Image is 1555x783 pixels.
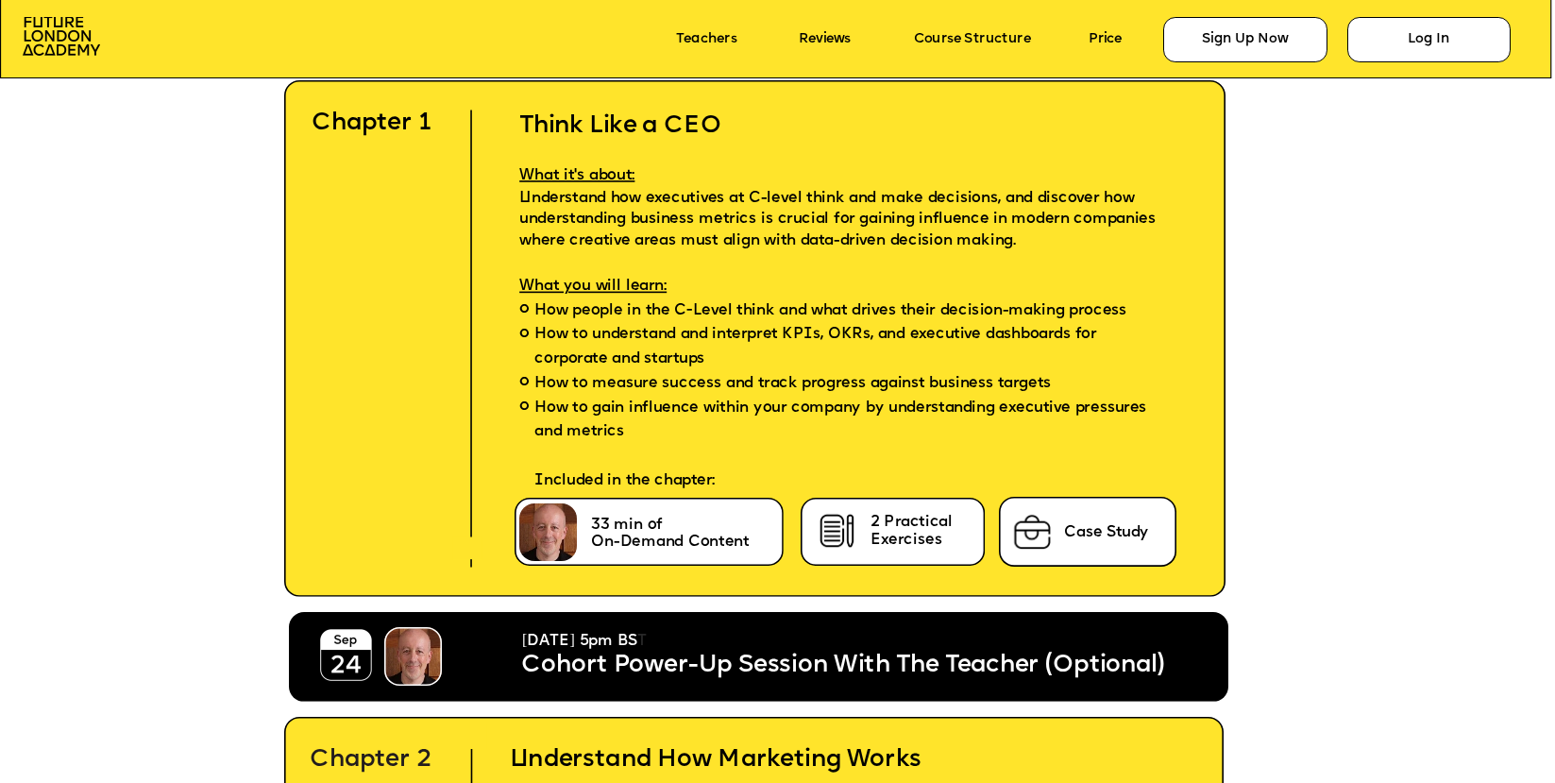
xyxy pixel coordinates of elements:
[519,190,1160,249] span: Understand how executives at C-level think and make decisions, and discover how understanding bus...
[1010,510,1056,554] img: image-75ee59ac-5515-4aba-aadc-0d7dfe35305c.png
[519,278,667,295] span: What you will learn:
[489,80,1211,141] h2: Think Like a CEO
[534,372,1051,397] span: How to measure success and track progress against business targets
[522,633,1164,651] p: T
[591,534,749,551] span: On-Demand Content
[870,514,957,549] span: 2 Practical Exercises
[814,510,859,554] img: image-cb722855-f231-420d-ba86-ef8a9b8709e7.png
[534,324,1165,372] span: How to understand and interpret KPIs, OKRs, and executive dashboards for corporate and startups
[914,32,1031,47] a: Course Structure
[312,111,431,136] span: Chapter 1
[23,17,100,57] img: image-aac980e9-41de-4c2d-a048-f29dd30a0068.png
[521,654,1163,678] span: Cohort Power-Up Session With The Teacher (Optional)
[1089,32,1122,47] a: Price
[799,32,851,47] a: Reviews
[676,32,736,47] a: Teachers
[591,517,663,534] span: 33 min of
[534,299,1126,324] span: How people in the C-Level think and what drives their decision-making process
[487,714,1221,774] h2: Understand How Marketing Works
[522,633,637,650] span: [DATE] 5pm BS
[317,626,375,684] img: image-18956b4c-1360-46b4-bafe-d711b826ae50.png
[519,167,634,184] span: What it's about:
[1064,524,1149,541] span: Case Study
[310,748,431,773] span: Chapter 2
[534,397,1165,494] span: How to gain influence within your company by understanding executive pressures and metrics Includ...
